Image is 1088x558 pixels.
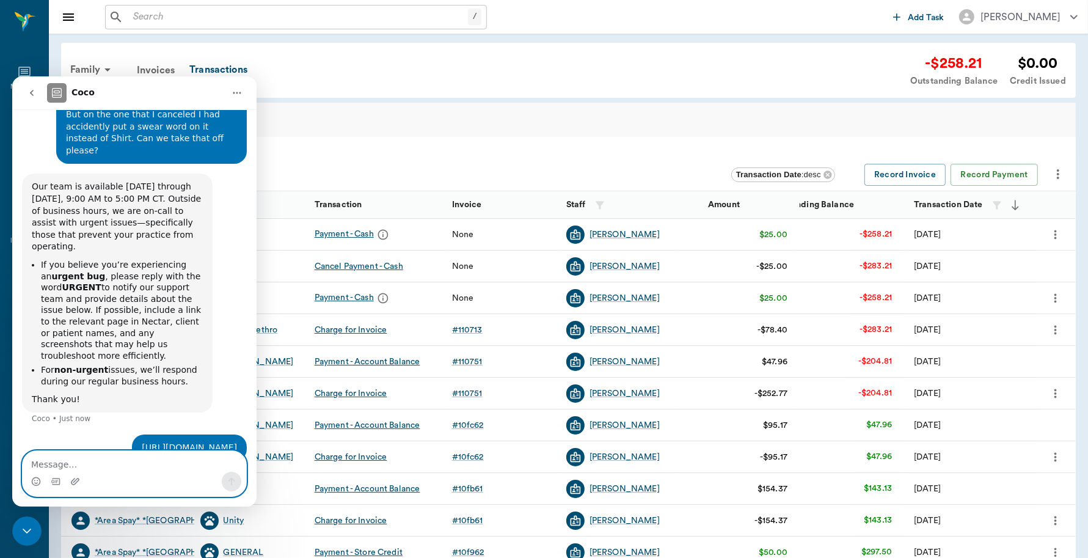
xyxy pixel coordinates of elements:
[736,170,801,179] b: Transaction Date
[63,55,122,84] div: Family
[452,260,474,273] div: None
[856,409,902,441] td: $47.96
[590,356,660,368] a: [PERSON_NAME]
[758,324,787,336] div: -$78.40
[914,229,941,241] div: 08/15/25
[914,324,941,336] div: 08/14/25
[95,515,239,527] a: *Area Spay* *[GEOGRAPHIC_DATA]*
[590,324,660,336] div: [PERSON_NAME]
[1046,320,1065,340] button: more
[452,200,482,209] strong: Invoice
[315,387,387,400] div: Charge for Invoice
[590,229,660,241] a: [PERSON_NAME]
[708,200,740,209] strong: Amount
[849,345,902,378] td: -$204.81
[12,516,42,546] iframe: Intercom live chat
[12,76,257,507] iframe: Intercom live chat
[590,260,660,273] a: [PERSON_NAME]
[850,282,902,314] td: -$258.21
[130,56,182,85] a: Invoices
[1046,510,1065,531] button: more
[224,387,294,400] div: [PERSON_NAME]
[850,218,902,251] td: -$258.21
[760,451,787,463] div: -$95.17
[914,292,941,304] div: 08/15/25
[10,237,38,246] div: Inventory
[58,400,68,410] button: Upload attachment
[210,395,229,415] button: Send a message…
[590,387,660,400] a: [PERSON_NAME]
[590,292,660,304] a: [PERSON_NAME]
[452,483,488,495] a: #10fb61
[590,483,660,495] a: [PERSON_NAME]
[914,419,941,431] div: 08/13/25
[1046,224,1065,245] button: more
[315,200,362,209] strong: Transaction
[315,483,420,495] div: Payment - Account Balance
[763,419,787,431] div: $95.17
[452,387,483,400] div: # 110751
[566,200,586,209] strong: Staff
[224,356,294,368] div: [PERSON_NAME]
[1010,75,1066,88] div: Credit Issued
[1010,53,1066,75] div: $0.00
[315,324,387,336] div: Charge for Invoice
[914,451,941,463] div: 08/13/25
[888,6,949,28] button: Add Task
[590,451,660,463] a: [PERSON_NAME]
[754,387,787,400] div: -$252.77
[759,292,787,304] div: $25.00
[224,515,244,527] a: Unity
[1048,164,1068,185] button: more
[315,356,420,368] div: Payment - Account Balance
[49,206,89,216] b: URGENT
[315,260,403,273] div: Cancel Payment - Cash
[1046,288,1065,309] button: more
[590,515,660,527] a: [PERSON_NAME]
[590,419,660,431] a: [PERSON_NAME]
[914,483,941,495] div: 08/13/25
[182,55,255,86] a: Transactions
[452,515,488,527] a: #10fb61
[914,200,982,209] strong: Transaction Date
[468,9,481,25] div: /
[224,451,294,463] a: [PERSON_NAME]
[914,356,941,368] div: 08/14/25
[56,5,81,29] button: Close drawer
[754,515,787,527] div: -$154.37
[10,83,38,92] div: Messages
[452,356,483,368] div: # 110751
[29,288,191,310] li: For issues, we’ll respond during our regular business hours.
[130,366,225,376] a: [URL][DOMAIN_NAME]
[1046,447,1065,468] button: more
[315,289,392,307] div: Payment - Cash
[854,504,902,537] td: $143.13
[452,515,483,527] div: # 10fb61
[949,6,1087,28] button: [PERSON_NAME]
[849,377,902,409] td: -$204.81
[452,387,487,400] a: #110751
[315,451,387,463] div: Charge for Invoice
[315,515,387,527] div: Charge for Invoice
[736,170,821,179] span: : desc
[452,292,474,304] div: None
[762,356,787,368] div: $47.96
[1046,383,1065,404] button: more
[452,356,487,368] a: #110751
[759,229,787,241] div: $25.00
[452,419,484,431] div: # 10fc62
[42,288,96,298] b: non-urgent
